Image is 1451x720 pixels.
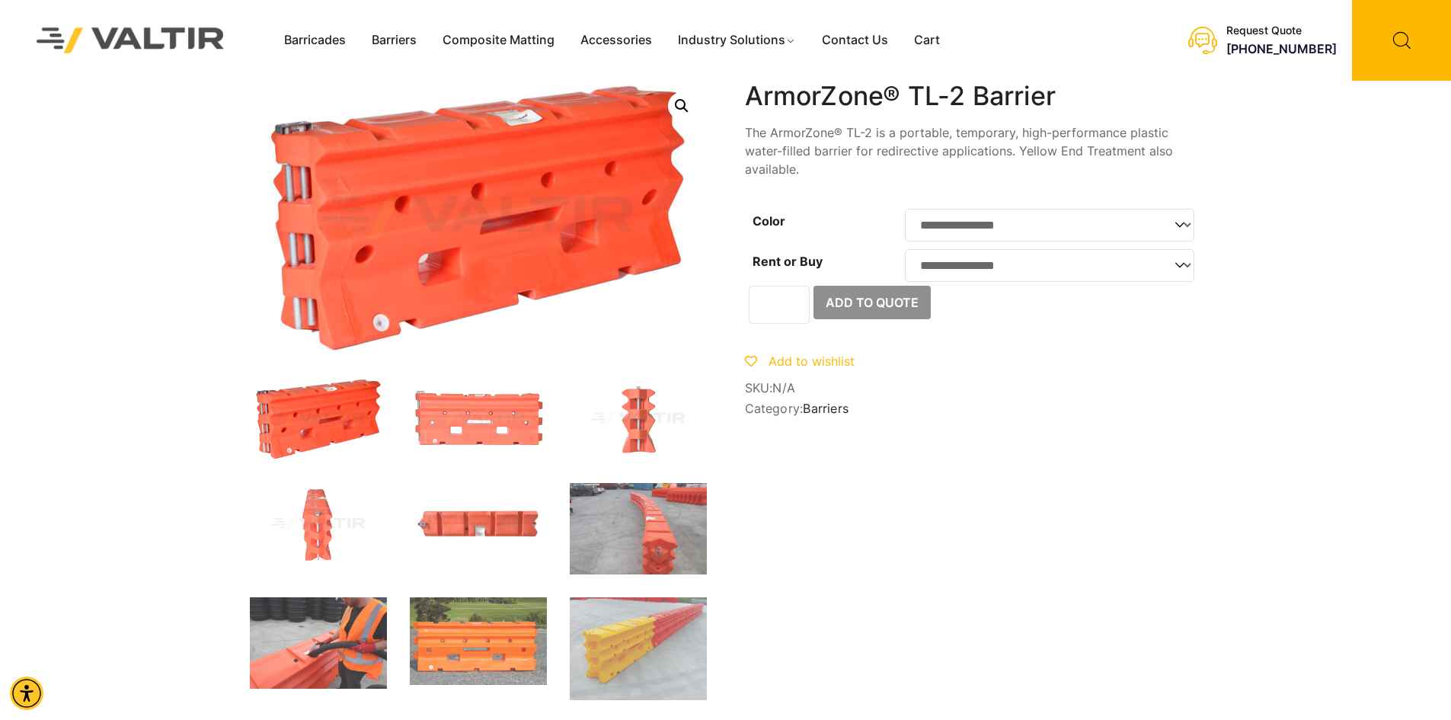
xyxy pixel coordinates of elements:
[901,29,953,52] a: Cart
[745,81,1202,112] h1: ArmorZone® TL-2 Barrier
[753,213,785,229] label: Color
[769,354,855,369] span: Add to wishlist
[1226,24,1337,37] div: Request Quote
[410,483,547,565] img: Armorzone_Org_Top.jpg
[17,8,244,72] img: Valtir Rentals
[250,597,387,689] img: IMG_8185-scaled-1.jpg
[570,483,707,574] img: IMG_8193-scaled-1.jpg
[753,254,823,269] label: Rent or Buy
[813,286,931,319] button: Add to Quote
[410,378,547,460] img: Armorzone_Org_Front.jpg
[745,402,1202,416] span: Category:
[570,378,707,460] img: Armorzone_Org_Side.jpg
[745,123,1202,178] p: The ArmorZone® TL-2 is a portable, temporary, high-performance plastic water-filled barrier for r...
[1226,41,1337,56] a: call (888) 496-3625
[567,29,665,52] a: Accessories
[745,354,855,369] a: Add to wishlist
[665,29,809,52] a: Industry Solutions
[570,597,707,700] img: CIMG8790-2-scaled-1.jpg
[271,29,359,52] a: Barricades
[809,29,901,52] a: Contact Us
[745,381,1202,395] span: SKU:
[250,483,387,565] img: Armorzone_Org_x1.jpg
[749,286,810,324] input: Product quantity
[430,29,567,52] a: Composite Matting
[359,29,430,52] a: Barriers
[772,380,795,395] span: N/A
[410,597,547,685] img: ArmorZone-main-image-scaled-1.jpg
[250,378,387,460] img: ArmorZone_Org_3Q.jpg
[803,401,849,416] a: Barriers
[10,677,43,710] div: Accessibility Menu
